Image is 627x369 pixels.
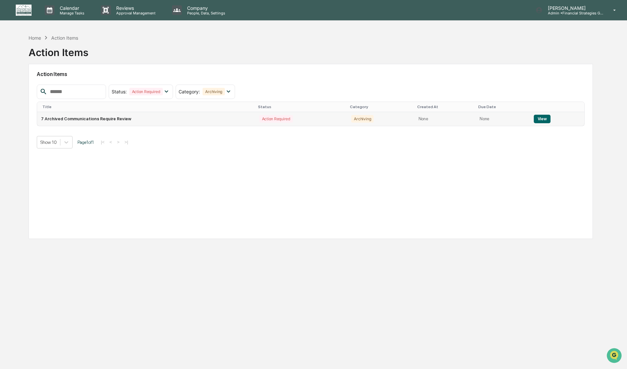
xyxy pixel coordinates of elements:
[534,115,551,123] button: View
[182,5,228,11] p: Company
[54,11,88,15] p: Manage Tasks
[51,35,78,41] div: Action Items
[14,50,26,62] img: 8933085812038_c878075ebb4cc5468115_72.jpg
[54,107,57,112] span: •
[16,5,32,16] img: logo
[415,112,476,126] td: None
[54,5,88,11] p: Calendar
[259,115,293,123] div: Action Required
[7,50,18,62] img: 1746055101610-c473b297-6a78-478c-a979-82029cc54cd1
[58,89,72,94] span: [DATE]
[476,112,530,126] td: None
[543,5,604,11] p: [PERSON_NAME]
[65,163,79,167] span: Pylon
[30,50,108,57] div: Start new chat
[54,89,57,94] span: •
[115,139,121,145] button: >
[13,134,42,141] span: Preclearance
[7,83,17,93] img: Jack Rasmussen
[54,134,81,141] span: Attestations
[182,11,228,15] p: People, Data, Settings
[30,57,90,62] div: We're available if you need us!
[13,107,18,112] img: 1746055101610-c473b297-6a78-478c-a979-82029cc54cd1
[20,89,53,94] span: [PERSON_NAME]
[46,162,79,167] a: Powered byPylon
[4,131,45,143] a: 🖐️Preclearance
[48,135,53,140] div: 🗄️
[7,14,119,24] p: How can we help?
[7,101,17,111] img: Jack Rasmussen
[111,11,159,15] p: Approval Management
[111,5,159,11] p: Reviews
[13,146,41,153] span: Data Lookup
[102,71,119,79] button: See all
[129,88,163,95] div: Action Required
[99,139,106,145] button: |<
[7,135,12,140] div: 🖐️
[58,107,72,112] span: [DATE]
[534,116,551,121] a: View
[77,140,94,145] span: Page 1 of 1
[350,105,412,109] div: Category
[29,41,88,58] div: Action Items
[606,347,624,365] iframe: Open customer support
[108,139,114,145] button: <
[29,35,41,41] div: Home
[20,107,53,112] span: [PERSON_NAME]
[179,89,200,94] span: Category :
[478,105,527,109] div: Due Date
[13,89,18,95] img: 1746055101610-c473b297-6a78-478c-a979-82029cc54cd1
[7,147,12,152] div: 🔎
[45,131,84,143] a: 🗄️Attestations
[543,11,604,15] p: Admin • Financial Strategies Group (FSG)
[122,139,130,145] button: >|
[4,144,44,156] a: 🔎Data Lookup
[42,105,252,109] div: Title
[258,105,345,109] div: Status
[417,105,473,109] div: Created At
[203,88,225,95] div: Archiving
[7,73,44,78] div: Past conversations
[351,115,374,123] div: Archiving
[37,71,585,77] h2: Action Items
[112,89,127,94] span: Status :
[37,112,255,126] td: 7 Archived Communications Require Review
[112,52,119,60] button: Start new chat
